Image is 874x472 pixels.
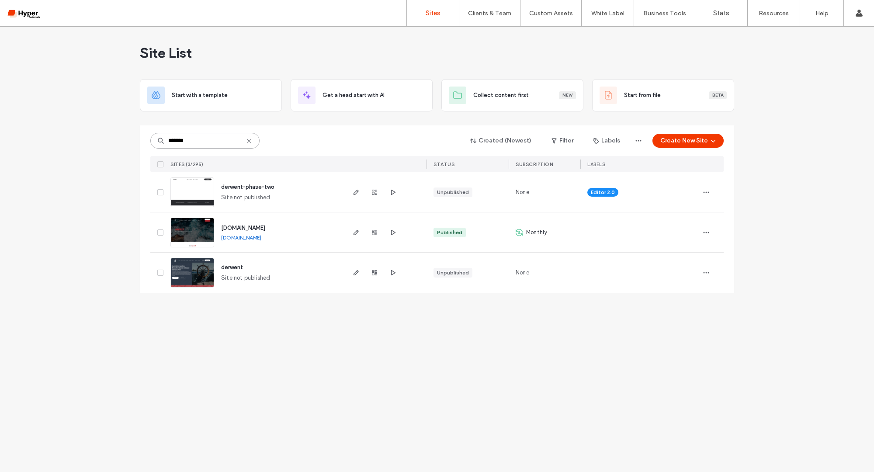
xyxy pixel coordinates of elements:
span: Start from file [624,91,661,100]
div: Unpublished [437,188,469,196]
a: derwent [221,264,243,271]
div: Collect content firstNew [441,79,583,111]
span: Get a head start with AI [323,91,385,100]
label: Resources [759,10,789,17]
button: Created (Newest) [463,134,539,148]
span: Editor 2.0 [591,188,615,196]
label: Business Tools [643,10,686,17]
a: [DOMAIN_NAME] [221,225,265,231]
div: New [559,91,576,99]
span: SUBSCRIPTION [516,161,553,167]
div: Published [437,229,462,236]
span: STATUS [434,161,454,167]
a: [DOMAIN_NAME] [221,234,261,241]
span: None [516,268,529,277]
span: Site not published [221,193,271,202]
label: Sites [426,9,440,17]
span: Start with a template [172,91,228,100]
span: Monthly [526,228,547,237]
div: Start with a template [140,79,282,111]
div: Unpublished [437,269,469,277]
span: Site not published [221,274,271,282]
button: Create New Site [652,134,724,148]
button: Labels [586,134,628,148]
label: White Label [591,10,624,17]
span: LABELS [587,161,605,167]
div: Start from fileBeta [592,79,734,111]
label: Stats [713,9,729,17]
div: Get a head start with AI [291,79,433,111]
span: None [516,188,529,197]
div: Beta [709,91,727,99]
label: Clients & Team [468,10,511,17]
label: Custom Assets [529,10,573,17]
span: SITES (3/295) [170,161,204,167]
label: Help [815,10,829,17]
button: Filter [543,134,582,148]
a: derwent-phase-two [221,184,274,190]
span: Site List [140,44,192,62]
span: Collect content first [473,91,529,100]
span: Help [20,6,38,14]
